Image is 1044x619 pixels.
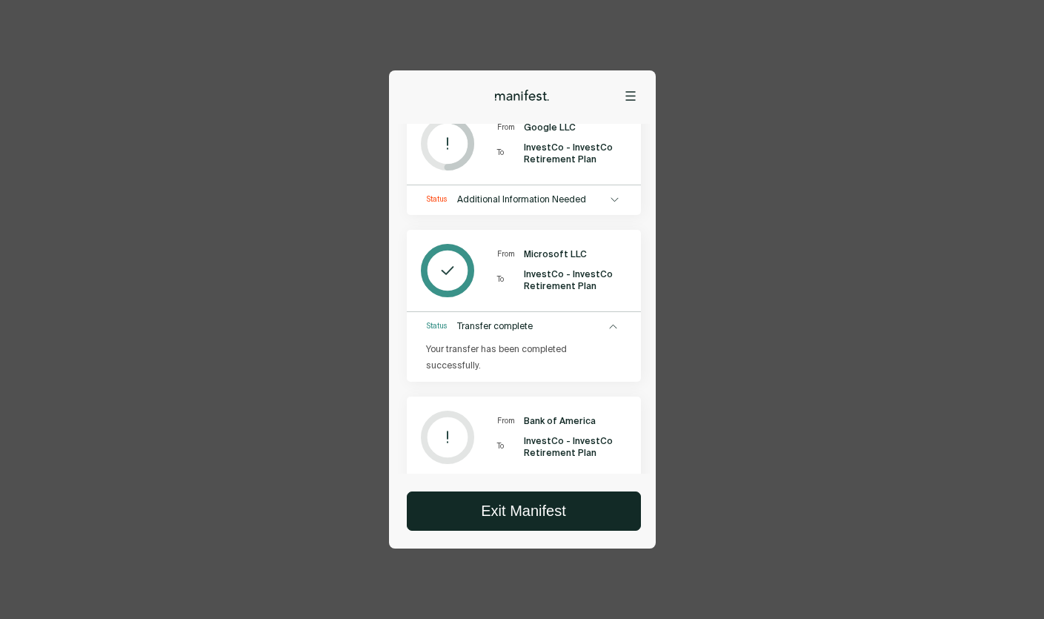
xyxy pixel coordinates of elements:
p: Your transfer has been completed successfully. [426,342,604,374]
span: Transfer complete [457,321,607,333]
span: To [497,442,524,452]
span: To [497,148,524,159]
span: From [497,123,524,133]
span: From [497,417,524,427]
span: Additional Information Needed [457,194,607,206]
span: InvestCo - InvestCo Retirement Plan [524,268,632,292]
button: Exit Manifest [408,492,640,530]
span: To [497,275,524,285]
span: Microsoft LLC [524,248,587,260]
span: From [497,250,524,260]
span: Google LLC [524,122,576,133]
span: Status [426,322,457,332]
span: Status [426,195,457,205]
span: InvestCo - InvestCo Retirement Plan [524,435,632,459]
span: InvestCo - InvestCo Retirement Plan [524,142,632,165]
span: Bank of America [524,415,596,427]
